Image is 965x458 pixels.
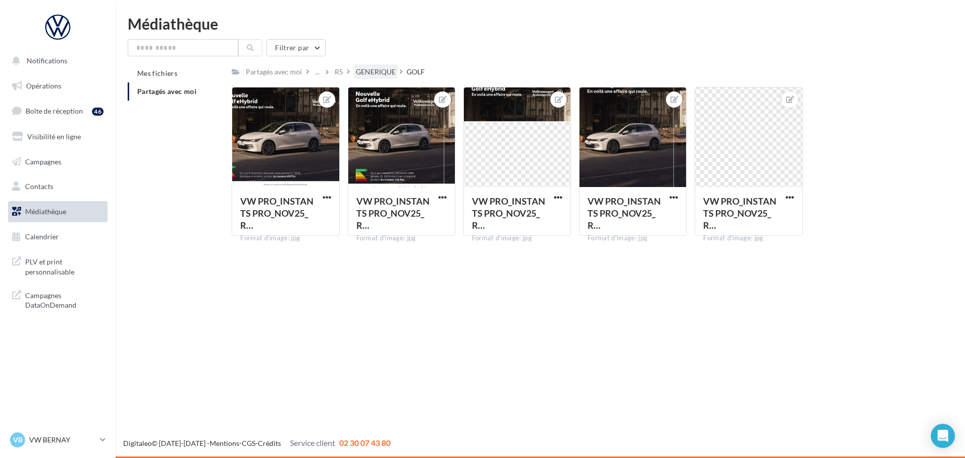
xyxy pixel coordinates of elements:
[339,438,391,447] span: 02 30 07 43 80
[92,108,104,116] div: 46
[931,424,955,448] div: Open Intercom Messenger
[26,107,83,115] span: Boîte de réception
[588,234,678,243] div: Format d'image: jpg
[25,255,104,277] span: PLV et print personnalisable
[6,285,110,314] a: Campagnes DataOnDemand
[335,67,343,77] div: RS
[128,16,953,31] div: Médiathèque
[6,126,110,147] a: Visibilité en ligne
[27,56,67,65] span: Notifications
[240,196,314,231] span: VW PRO_INSTANTS PRO_NOV25_RS_NlleGolfeHybrid_GMB
[137,69,177,77] span: Mes fichiers
[472,196,545,231] span: VW PRO_INSTANTS PRO_NOV25_RS_NlleGolfeHybrid_INSTA
[6,75,110,97] a: Opérations
[25,207,66,216] span: Médiathèque
[123,439,152,447] a: Digitaleo
[6,251,110,281] a: PLV et print personnalisable
[6,151,110,172] a: Campagnes
[6,226,110,247] a: Calendrier
[8,430,108,449] a: VB VW BERNAY
[6,100,110,122] a: Boîte de réception46
[6,201,110,222] a: Médiathèque
[356,196,430,231] span: VW PRO_INSTANTS PRO_NOV25_RS_NlleGolfeHybrid_CARRE
[25,157,61,165] span: Campagnes
[27,132,81,141] span: Visibilité en ligne
[407,67,425,77] div: GOLF
[703,234,794,243] div: Format d'image: jpg
[25,289,104,310] span: Campagnes DataOnDemand
[246,67,302,77] div: Partagés avec moi
[137,87,197,96] span: Partagés avec moi
[6,50,106,71] button: Notifications
[26,81,61,90] span: Opérations
[25,182,53,191] span: Contacts
[6,176,110,197] a: Contacts
[703,196,777,231] span: VW PRO_INSTANTS PRO_NOV25_RS_NlleGolfeHybrid_GMB_720x720px
[25,232,59,241] span: Calendrier
[29,435,96,445] p: VW BERNAY
[290,438,335,447] span: Service client
[240,234,331,243] div: Format d'image: jpg
[13,435,23,445] span: VB
[123,439,391,447] span: © [DATE]-[DATE] - - -
[210,439,239,447] a: Mentions
[242,439,255,447] a: CGS
[356,234,447,243] div: Format d'image: jpg
[356,67,396,77] div: GENERIQUE
[472,234,562,243] div: Format d'image: jpg
[588,196,661,231] span: VW PRO_INSTANTS PRO_NOV25_RS_NlleGolfeHybrid_STORY
[313,65,322,79] div: ...
[266,39,326,56] button: Filtrer par
[258,439,281,447] a: Crédits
